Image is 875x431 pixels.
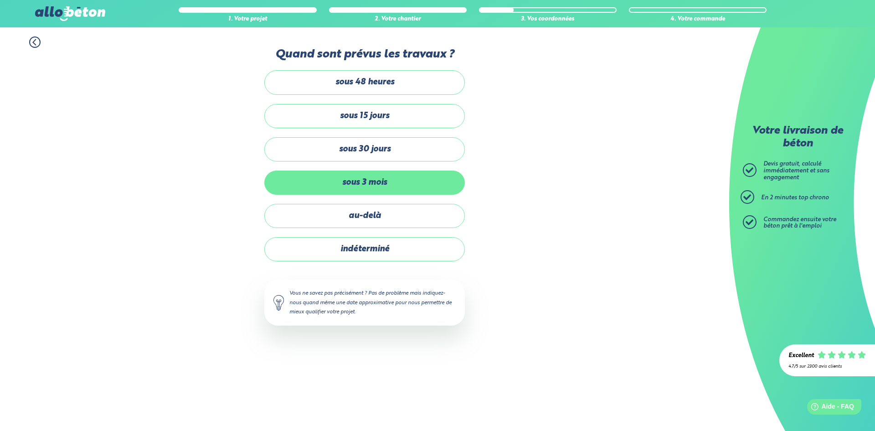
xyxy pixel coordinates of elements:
[264,280,465,325] div: Vous ne savez pas précisément ? Pas de problème mais indiquez-nous quand même une date approximat...
[264,48,465,61] label: Quand sont prévus les travaux ?
[794,395,865,421] iframe: Help widget launcher
[329,16,467,23] div: 2. Votre chantier
[264,204,465,228] label: au-delà
[264,70,465,94] label: sous 48 heures
[35,6,105,21] img: allobéton
[179,16,316,23] div: 1. Votre projet
[629,16,767,23] div: 4. Votre commande
[264,137,465,161] label: sous 30 jours
[264,237,465,261] label: indéterminé
[479,16,617,23] div: 3. Vos coordonnées
[264,104,465,128] label: sous 15 jours
[264,171,465,195] label: sous 3 mois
